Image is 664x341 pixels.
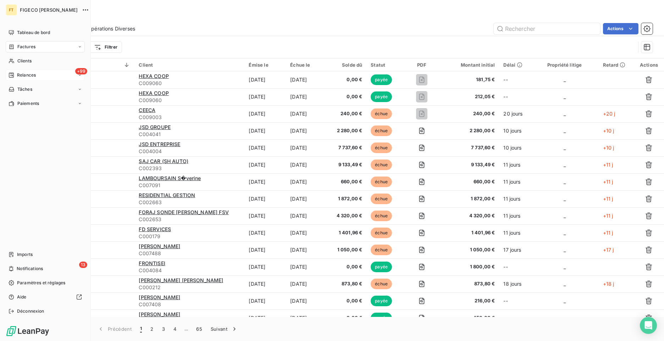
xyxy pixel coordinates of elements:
td: [DATE] [286,292,328,309]
span: 1 050,00 € [332,246,362,253]
span: échue [371,108,392,119]
span: Notifications [17,265,43,272]
span: 0,00 € [332,297,362,304]
span: [PERSON_NAME] [139,311,180,317]
span: _ [564,230,566,236]
span: +11 j [603,230,613,236]
span: C000179 [139,233,240,240]
span: FD SERVICES [139,226,171,232]
button: 2 [146,322,157,336]
span: _ [564,77,566,83]
td: -- [499,309,530,326]
td: 11 jours [499,190,530,207]
div: Échue le [290,62,323,68]
span: FRONTISEI [139,260,165,266]
div: Retard [603,62,630,68]
span: Opérations Diverses [87,25,135,32]
span: Déconnexion [17,308,44,314]
span: 240,00 € [332,110,362,117]
td: [DATE] [244,292,286,309]
span: C009060 [139,97,240,104]
td: [DATE] [244,173,286,190]
span: 216,00 € [446,297,495,304]
span: échue [371,245,392,255]
span: 9 133,49 € [446,161,495,168]
span: C004004 [139,148,240,155]
span: C009003 [139,114,240,121]
td: [DATE] [286,122,328,139]
span: Aide [17,294,27,300]
td: [DATE] [286,105,328,122]
span: 1 872,00 € [446,195,495,202]
span: échue [371,194,392,204]
span: SAJ CAR (SH AUTO) [139,158,188,164]
span: 660,00 € [446,178,495,185]
span: RESIDENTIAL GESTION [139,192,195,198]
span: Imports [17,251,33,258]
td: -- [499,88,530,105]
td: [DATE] [286,224,328,241]
span: Tableau de bord [17,29,50,36]
span: C002663 [139,199,240,206]
span: 7 737,60 € [446,144,495,151]
span: 0,00 € [332,263,362,270]
div: Open Intercom Messenger [640,317,657,334]
span: HEXA COOP [139,73,168,79]
div: Émise le [249,62,282,68]
span: [PERSON_NAME] [139,294,180,300]
span: … [181,323,192,335]
span: JSD GROUPE [139,124,171,130]
span: payée [371,313,392,323]
button: 3 [158,322,169,336]
td: 11 jours [499,224,530,241]
span: _ [564,145,566,151]
td: 11 jours [499,156,530,173]
span: C007091 [139,182,240,189]
div: Client [139,62,240,68]
span: +99 [75,68,87,74]
span: C007488 [139,250,240,257]
div: Délai [503,62,526,68]
span: 1 800,00 € [446,263,495,270]
span: 2 280,00 € [446,127,495,134]
span: +20 j [603,111,615,117]
td: 20 jours [499,105,530,122]
span: JSD ENTREPRISE [139,141,180,147]
span: 13 [79,262,87,268]
span: _ [564,94,566,100]
span: échue [371,142,392,153]
span: échue [371,160,392,170]
span: C002393 [139,165,240,172]
span: Tâches [17,86,32,93]
td: 11 jours [499,173,530,190]
span: 450,00 € [446,314,495,322]
span: 212,05 € [446,93,495,100]
div: Actions [638,62,660,68]
button: Suivant [206,322,242,336]
span: Relances [17,72,36,78]
span: C007408 [139,301,240,308]
span: _ [564,315,566,321]
td: [DATE] [244,309,286,326]
td: [DATE] [244,224,286,241]
td: [DATE] [286,309,328,326]
td: 11 jours [499,207,530,224]
span: _ [564,247,566,253]
td: [DATE] [286,241,328,258]
td: 18 jours [499,275,530,292]
span: _ [564,264,566,270]
button: Actions [603,23,638,34]
td: [DATE] [244,139,286,156]
span: échue [371,211,392,221]
span: 240,00 € [446,110,495,117]
div: Montant initial [446,62,495,68]
td: -- [499,292,530,309]
span: 873,80 € [332,280,362,287]
div: Statut [371,62,398,68]
div: Solde dû [332,62,362,68]
span: C002653 [139,216,240,223]
span: échue [371,228,392,238]
td: [DATE] [286,139,328,156]
button: Précédent [93,322,136,336]
span: +11 j [603,213,613,219]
